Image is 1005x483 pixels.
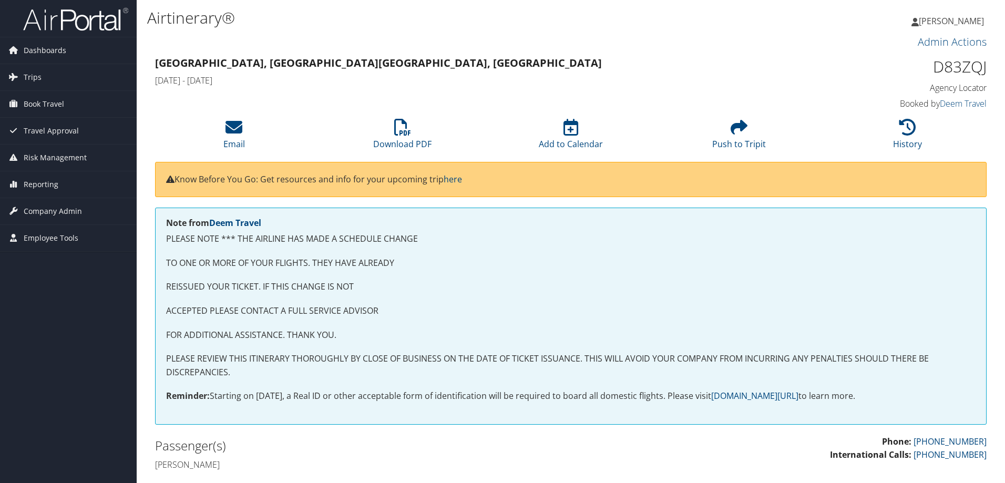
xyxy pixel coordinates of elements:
[914,449,987,460] a: [PHONE_NUMBER]
[166,256,976,270] p: TO ONE OR MORE OF YOUR FLIGHTS. THEY HAVE ALREADY
[166,389,976,403] p: Starting on [DATE], a Real ID or other acceptable form of identification will be required to boar...
[830,449,911,460] strong: International Calls:
[24,64,42,90] span: Trips
[166,280,976,294] p: REISSUED YOUR TICKET. IF THIS CHANGE IS NOT
[791,82,987,94] h4: Agency Locator
[24,145,87,171] span: Risk Management
[444,173,462,185] a: here
[24,198,82,224] span: Company Admin
[23,7,128,32] img: airportal-logo.png
[166,352,976,379] p: PLEASE REVIEW THIS ITINERARY THOROUGHLY BY CLOSE OF BUSINESS ON THE DATE OF TICKET ISSUANCE. THIS...
[166,232,976,246] p: PLEASE NOTE *** THE AIRLINE HAS MADE A SCHEDULE CHANGE
[166,328,976,342] p: FOR ADDITIONAL ASSISTANCE. THANK YOU.
[711,390,798,402] a: [DOMAIN_NAME][URL]
[155,75,775,86] h4: [DATE] - [DATE]
[155,459,563,470] h4: [PERSON_NAME]
[940,98,987,109] a: Deem Travel
[166,217,261,229] strong: Note from
[166,173,976,187] p: Know Before You Go: Get resources and info for your upcoming trip
[223,125,245,150] a: Email
[893,125,922,150] a: History
[166,304,976,318] p: ACCEPTED PLEASE CONTACT A FULL SERVICE ADVISOR
[918,35,987,49] a: Admin Actions
[166,390,210,402] strong: Reminder:
[209,217,261,229] a: Deem Travel
[791,56,987,78] h1: D83ZQJ
[147,7,712,29] h1: Airtinerary®
[24,91,64,117] span: Book Travel
[791,98,987,109] h4: Booked by
[919,15,984,27] span: [PERSON_NAME]
[712,125,766,150] a: Push to Tripit
[911,5,994,37] a: [PERSON_NAME]
[24,171,58,198] span: Reporting
[24,225,78,251] span: Employee Tools
[882,436,911,447] strong: Phone:
[155,56,602,70] strong: [GEOGRAPHIC_DATA], [GEOGRAPHIC_DATA] [GEOGRAPHIC_DATA], [GEOGRAPHIC_DATA]
[155,437,563,455] h2: Passenger(s)
[24,37,66,64] span: Dashboards
[373,125,432,150] a: Download PDF
[914,436,987,447] a: [PHONE_NUMBER]
[24,118,79,144] span: Travel Approval
[539,125,603,150] a: Add to Calendar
